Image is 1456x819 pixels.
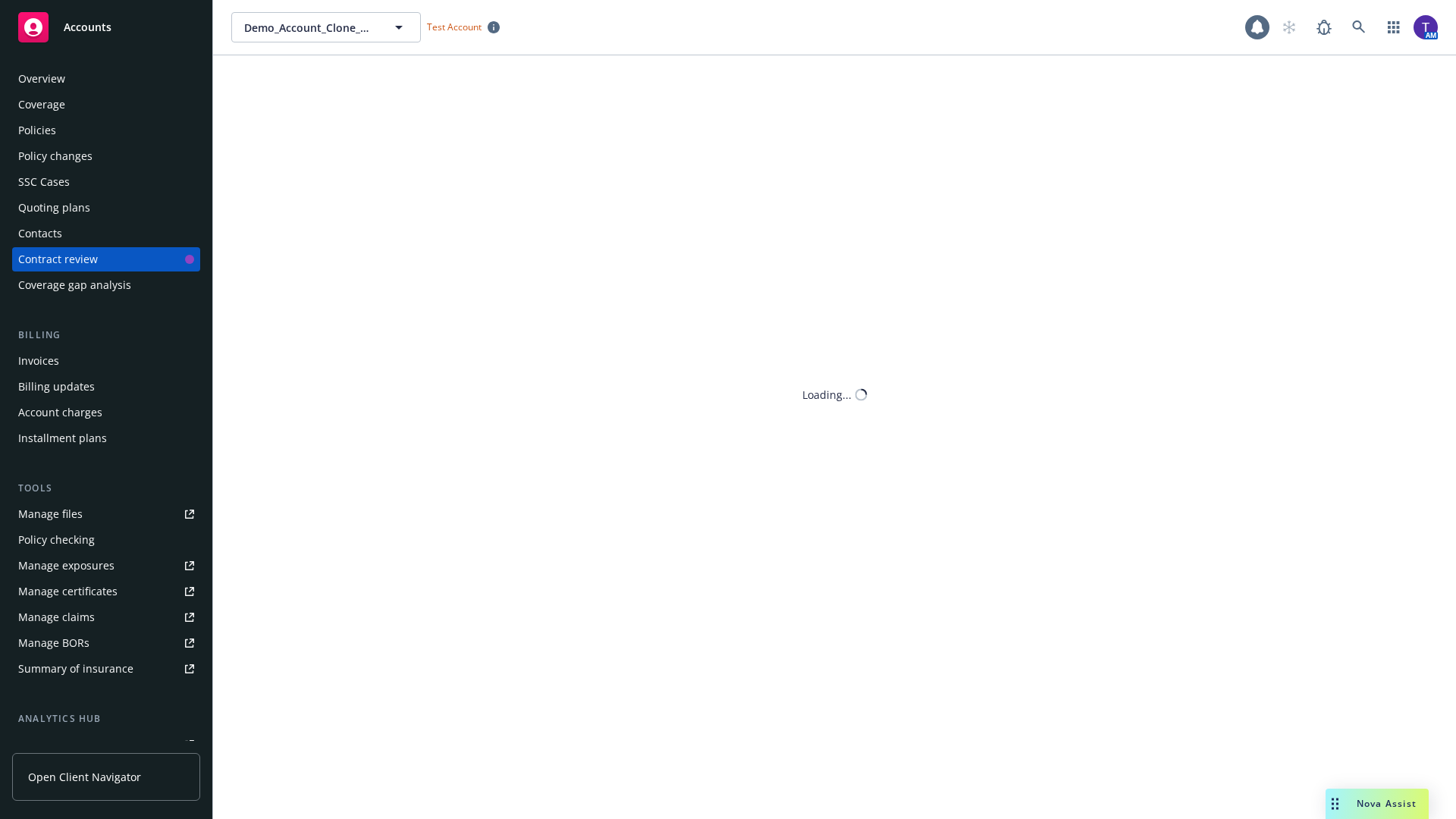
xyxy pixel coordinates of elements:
[12,349,200,373] a: Invoices
[18,605,95,629] div: Manage claims
[1326,789,1429,819] button: Nova Assist
[12,502,200,526] a: Manage files
[12,6,200,49] a: Accounts
[12,273,200,297] a: Coverage gap analysis
[18,273,131,297] div: Coverage gap analysis
[421,19,506,35] span: Test Account
[64,21,111,33] span: Accounts
[427,20,482,33] span: Test Account
[18,657,133,681] div: Summary of insurance
[18,170,70,194] div: SSC Cases
[18,247,98,271] div: Contract review
[18,400,102,425] div: Account charges
[12,554,200,578] a: Manage exposures
[1379,12,1409,42] a: Switch app
[12,144,200,168] a: Policy changes
[18,631,89,655] div: Manage BORs
[18,118,56,143] div: Policies
[12,605,200,629] a: Manage claims
[18,196,90,220] div: Quoting plans
[12,631,200,655] a: Manage BORs
[18,67,65,91] div: Overview
[12,481,200,496] div: Tools
[12,375,200,399] a: Billing updates
[12,528,200,552] a: Policy checking
[28,769,141,785] span: Open Client Navigator
[18,733,144,757] div: Loss summary generator
[12,733,200,757] a: Loss summary generator
[18,375,95,399] div: Billing updates
[12,118,200,143] a: Policies
[18,528,95,552] div: Policy checking
[18,579,118,604] div: Manage certificates
[1357,797,1417,810] span: Nova Assist
[18,349,59,373] div: Invoices
[18,554,115,578] div: Manage exposures
[12,328,200,343] div: Billing
[12,247,200,271] a: Contract review
[12,711,200,726] div: Analytics hub
[12,400,200,425] a: Account charges
[244,20,375,36] span: Demo_Account_Clone_QA_CR_Tests_Demo
[1414,15,1438,39] img: photo
[12,579,200,604] a: Manage certificates
[12,426,200,450] a: Installment plans
[18,221,62,246] div: Contacts
[18,502,83,526] div: Manage files
[12,221,200,246] a: Contacts
[1274,12,1304,42] a: Start snowing
[1309,12,1339,42] a: Report a Bug
[18,426,107,450] div: Installment plans
[802,387,852,403] div: Loading...
[1326,789,1345,819] div: Drag to move
[12,170,200,194] a: SSC Cases
[231,12,421,42] button: Demo_Account_Clone_QA_CR_Tests_Demo
[12,657,200,681] a: Summary of insurance
[12,93,200,117] a: Coverage
[1344,12,1374,42] a: Search
[18,144,93,168] div: Policy changes
[12,67,200,91] a: Overview
[12,196,200,220] a: Quoting plans
[18,93,65,117] div: Coverage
